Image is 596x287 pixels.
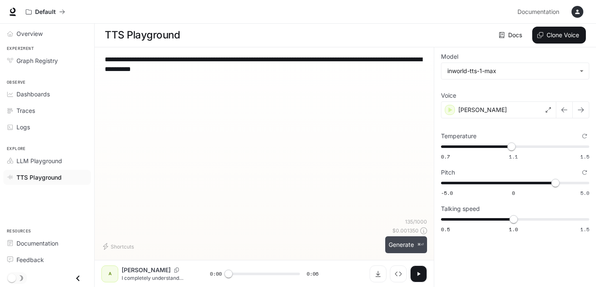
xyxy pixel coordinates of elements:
[497,27,525,44] a: Docs
[385,236,427,254] button: Generate⌘⏎
[447,67,575,75] div: inworld-tts-1-max
[441,153,450,160] span: 0.7
[417,242,424,247] p: ⌘⏎
[16,123,30,131] span: Logs
[532,27,586,44] button: Clone Voice
[16,56,58,65] span: Graph Registry
[3,153,91,168] a: LLM Playground
[458,106,507,114] p: [PERSON_NAME]
[16,90,50,98] span: Dashboards
[441,133,476,139] p: Temperature
[16,239,58,248] span: Documentation
[580,226,589,233] span: 1.5
[3,26,91,41] a: Overview
[16,29,43,38] span: Overview
[8,273,16,282] span: Dark mode toggle
[3,53,91,68] a: Graph Registry
[101,240,137,253] button: Shortcuts
[580,153,589,160] span: 1.5
[580,168,589,177] button: Reset to default
[390,265,407,282] button: Inspect
[122,266,171,274] p: [PERSON_NAME]
[307,270,318,278] span: 0:06
[517,7,559,17] span: Documentation
[105,27,180,44] h1: TTS Playground
[441,63,589,79] div: inworld-tts-1-max
[441,93,456,98] p: Voice
[16,156,62,165] span: LLM Playground
[392,227,419,234] p: $ 0.001350
[512,189,515,197] span: 0
[370,265,386,282] button: Download audio
[441,206,480,212] p: Talking speed
[16,173,62,182] span: TTS Playground
[122,274,190,282] p: I completely understand your frustration with this situation. Let me look into your account detai...
[3,103,91,118] a: Traces
[171,268,182,273] button: Copy Voice ID
[509,226,518,233] span: 1.0
[16,106,35,115] span: Traces
[68,270,87,287] button: Close drawer
[509,153,518,160] span: 1.1
[441,54,458,60] p: Model
[3,170,91,185] a: TTS Playground
[405,218,427,225] p: 135 / 1000
[3,252,91,267] a: Feedback
[3,236,91,251] a: Documentation
[22,3,69,20] button: All workspaces
[441,189,453,197] span: -5.0
[3,120,91,134] a: Logs
[514,3,566,20] a: Documentation
[3,87,91,101] a: Dashboards
[441,226,450,233] span: 0.5
[35,8,56,16] p: Default
[441,169,455,175] p: Pitch
[210,270,222,278] span: 0:00
[580,131,589,141] button: Reset to default
[16,255,44,264] span: Feedback
[103,267,117,281] div: A
[580,189,589,197] span: 5.0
